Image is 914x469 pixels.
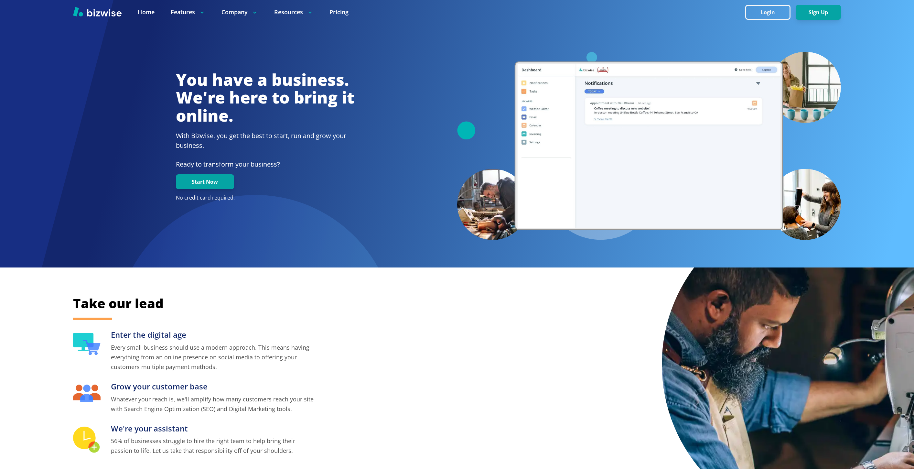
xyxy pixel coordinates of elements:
img: Bizwise Logo [73,7,122,16]
button: Login [745,5,790,20]
h3: Grow your customer base [111,381,316,392]
a: Home [138,8,155,16]
button: Start Now [176,174,234,189]
h1: You have a business. We're here to bring it online. [176,71,354,125]
a: Login [745,9,796,16]
p: Features [171,8,205,16]
p: Ready to transform your business? [176,159,354,169]
img: Grow your customer base Icon [73,385,101,402]
a: Start Now [176,179,234,185]
img: Enter the digital age Icon [73,333,101,355]
a: Pricing [329,8,349,16]
p: Resources [274,8,313,16]
p: Company [221,8,258,16]
p: No credit card required. [176,194,354,202]
img: We're your assistant Icon [73,427,101,453]
button: Sign Up [796,5,841,20]
h2: With Bizwise, you get the best to start, run and grow your business. [176,131,354,150]
h2: Take our lead [73,295,558,312]
a: Sign Up [796,9,841,16]
p: 56% of businesses struggle to hire the right team to help bring their passion to life. Let us tak... [111,436,316,455]
p: Whatever your reach is, we'll amplify how many customers reach your site with Search Engine Optim... [111,394,316,414]
h3: We're your assistant [111,423,316,434]
p: Every small business should use a modern approach. This means having everything from an online pr... [111,343,316,372]
h3: Enter the digital age [111,330,316,340]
